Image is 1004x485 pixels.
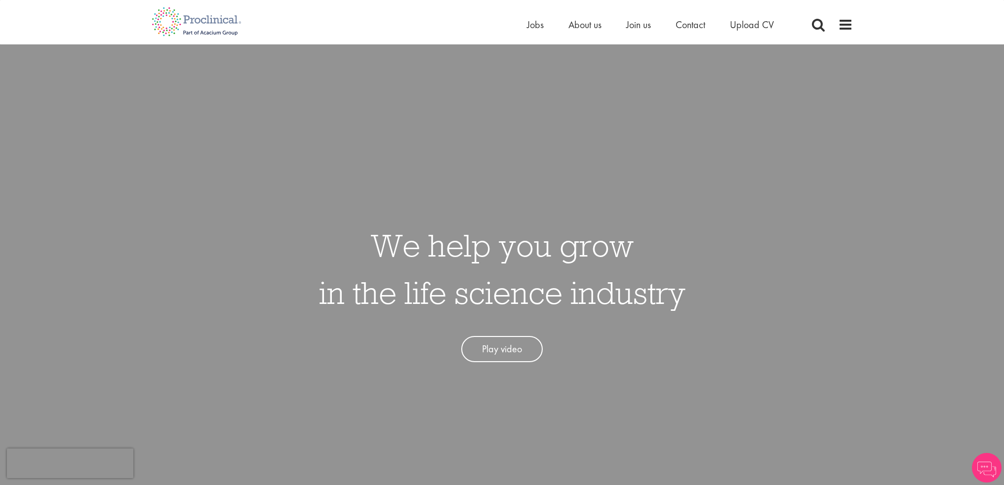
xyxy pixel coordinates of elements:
[527,18,544,31] a: Jobs
[461,336,543,362] a: Play video
[568,18,602,31] a: About us
[730,18,774,31] a: Upload CV
[626,18,651,31] a: Join us
[676,18,705,31] a: Contact
[319,222,685,316] h1: We help you grow in the life science industry
[972,453,1002,483] img: Chatbot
